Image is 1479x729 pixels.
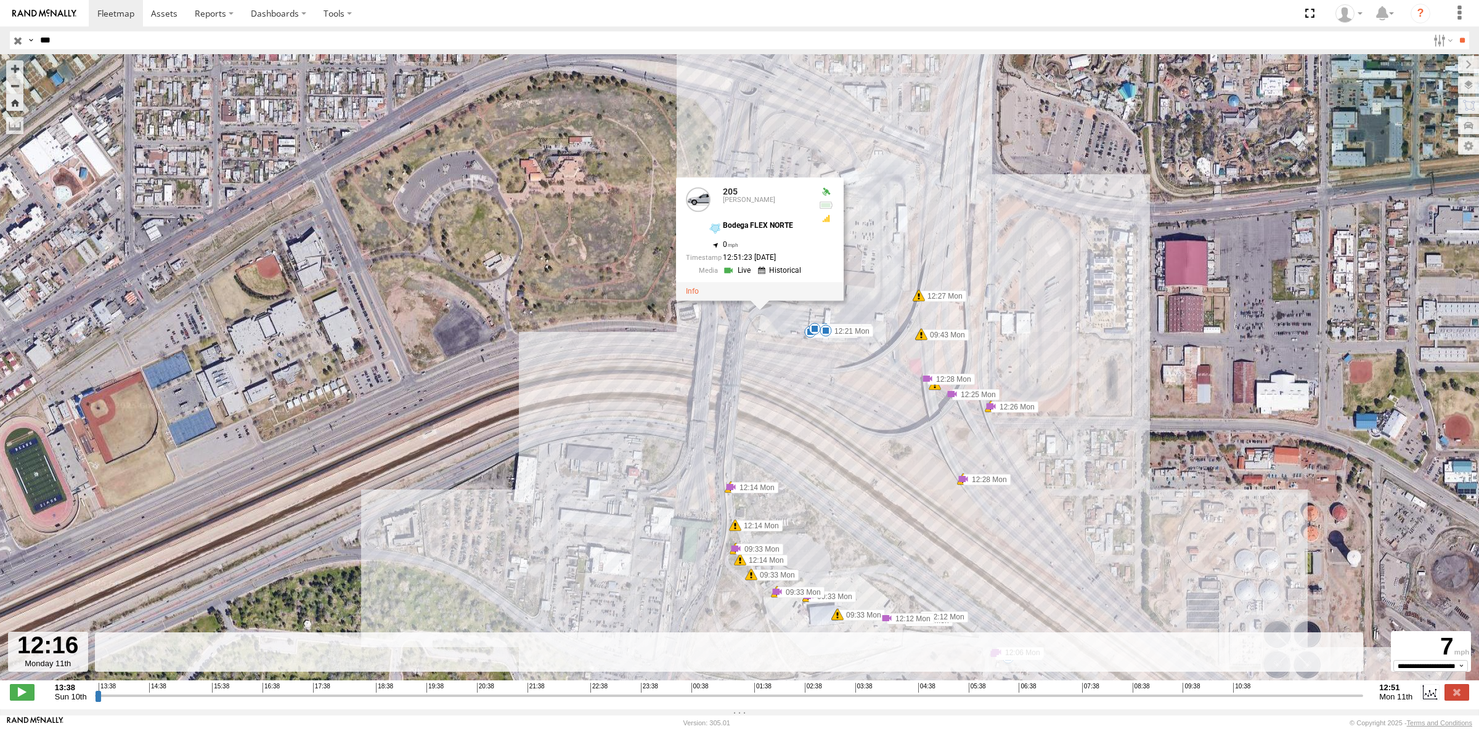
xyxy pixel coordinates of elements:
[969,683,986,693] span: 05:38
[918,683,935,693] span: 04:38
[1379,692,1412,701] span: Mon 11th Aug 2025
[641,683,658,693] span: 23:38
[1444,684,1469,700] label: Close
[683,719,730,727] div: Version: 305.01
[55,692,87,701] span: Sun 10th Aug 2025
[1411,4,1430,23] i: ?
[723,222,809,230] div: Bodega FLEX NORTE
[1233,683,1250,693] span: 10:38
[686,187,711,212] a: View Asset Details
[991,401,1038,413] label: 12:26 Mon
[6,77,23,94] button: Zoom out
[7,717,63,729] a: Visit our Website
[819,214,834,224] div: GSM Signal = 3
[26,31,36,49] label: Search Query
[313,683,330,693] span: 17:38
[919,291,966,302] label: 12:27 Mon
[1458,137,1479,155] label: Map Settings
[1082,683,1099,693] span: 07:38
[927,374,975,385] label: 12:28 Mon
[12,9,76,18] img: rand-logo.svg
[686,254,809,262] div: Date/time of location update
[1133,683,1150,693] span: 08:38
[1183,683,1200,693] span: 09:38
[963,474,1011,485] label: 12:28 Mon
[754,683,772,693] span: 01:38
[736,544,783,555] label: 09:33 Mon
[1428,31,1455,49] label: Search Filter Options
[751,570,799,581] label: 09:33 Mon
[691,683,709,693] span: 00:38
[735,520,783,531] label: 12:14 Mon
[1331,4,1367,23] div: Roberto Garcia
[723,265,754,276] a: View Live Media Streams
[731,482,778,493] label: 12:14 Mon
[55,683,87,692] strong: 13:38
[826,326,873,337] label: 12:21 Mon
[855,683,873,693] span: 03:38
[1393,633,1469,660] div: 7
[819,187,834,197] div: Valid GPS Fix
[426,683,444,693] span: 19:38
[6,94,23,111] button: Zoom Home
[1407,719,1472,727] a: Terms and Conditions
[376,683,393,693] span: 18:38
[740,555,788,566] label: 12:14 Mon
[10,684,35,700] label: Play/Stop
[1379,683,1412,692] strong: 12:51
[837,610,885,621] label: 09:33 Mon
[590,683,608,693] span: 22:38
[1019,683,1036,693] span: 06:38
[819,201,834,211] div: No voltage information received from this device.
[1350,719,1472,727] div: © Copyright 2025 -
[99,683,116,693] span: 13:38
[212,683,229,693] span: 15:38
[777,587,825,598] label: 09:33 Mon
[952,389,1000,400] label: 12:25 Mon
[805,683,822,693] span: 02:38
[921,611,968,622] label: 12:12 Mon
[263,683,280,693] span: 16:38
[723,196,809,204] div: [PERSON_NAME]
[921,329,969,340] label: 09:43 Mon
[758,265,805,276] a: View Historical Media Streams
[686,288,699,296] a: View Asset Details
[815,324,862,335] label: 12:21 Mon
[723,187,738,196] a: 205
[723,240,738,249] span: 0
[887,613,934,624] label: 12:12 Mon
[528,683,545,693] span: 21:38
[809,591,856,602] label: 09:33 Mon
[6,60,23,77] button: Zoom in
[149,683,166,693] span: 14:38
[6,117,23,134] label: Measure
[477,683,494,693] span: 20:38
